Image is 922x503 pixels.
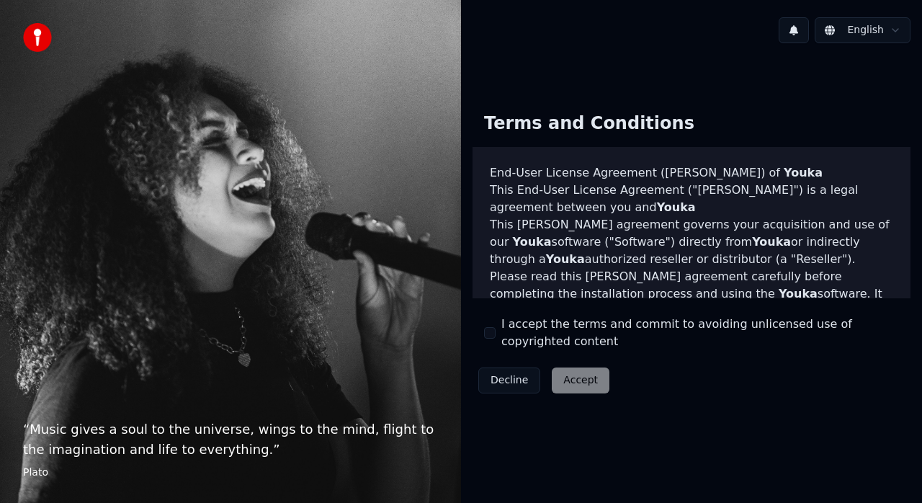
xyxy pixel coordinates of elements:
[478,368,540,393] button: Decline
[23,23,52,52] img: youka
[490,164,893,182] h3: End-User License Agreement ([PERSON_NAME]) of
[490,268,893,337] p: Please read this [PERSON_NAME] agreement carefully before completing the installation process and...
[490,182,893,216] p: This End-User License Agreement ("[PERSON_NAME]") is a legal agreement between you and
[752,235,791,249] span: Youka
[779,287,818,301] span: Youka
[23,419,438,460] p: “ Music gives a soul to the universe, wings to the mind, flight to the imagination and life to ev...
[490,216,893,268] p: This [PERSON_NAME] agreement governs your acquisition and use of our software ("Software") direct...
[23,466,438,480] footer: Plato
[546,252,585,266] span: Youka
[784,166,823,179] span: Youka
[657,200,696,214] span: Youka
[513,235,552,249] span: Youka
[473,101,706,147] div: Terms and Conditions
[501,316,899,350] label: I accept the terms and commit to avoiding unlicensed use of copyrighted content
